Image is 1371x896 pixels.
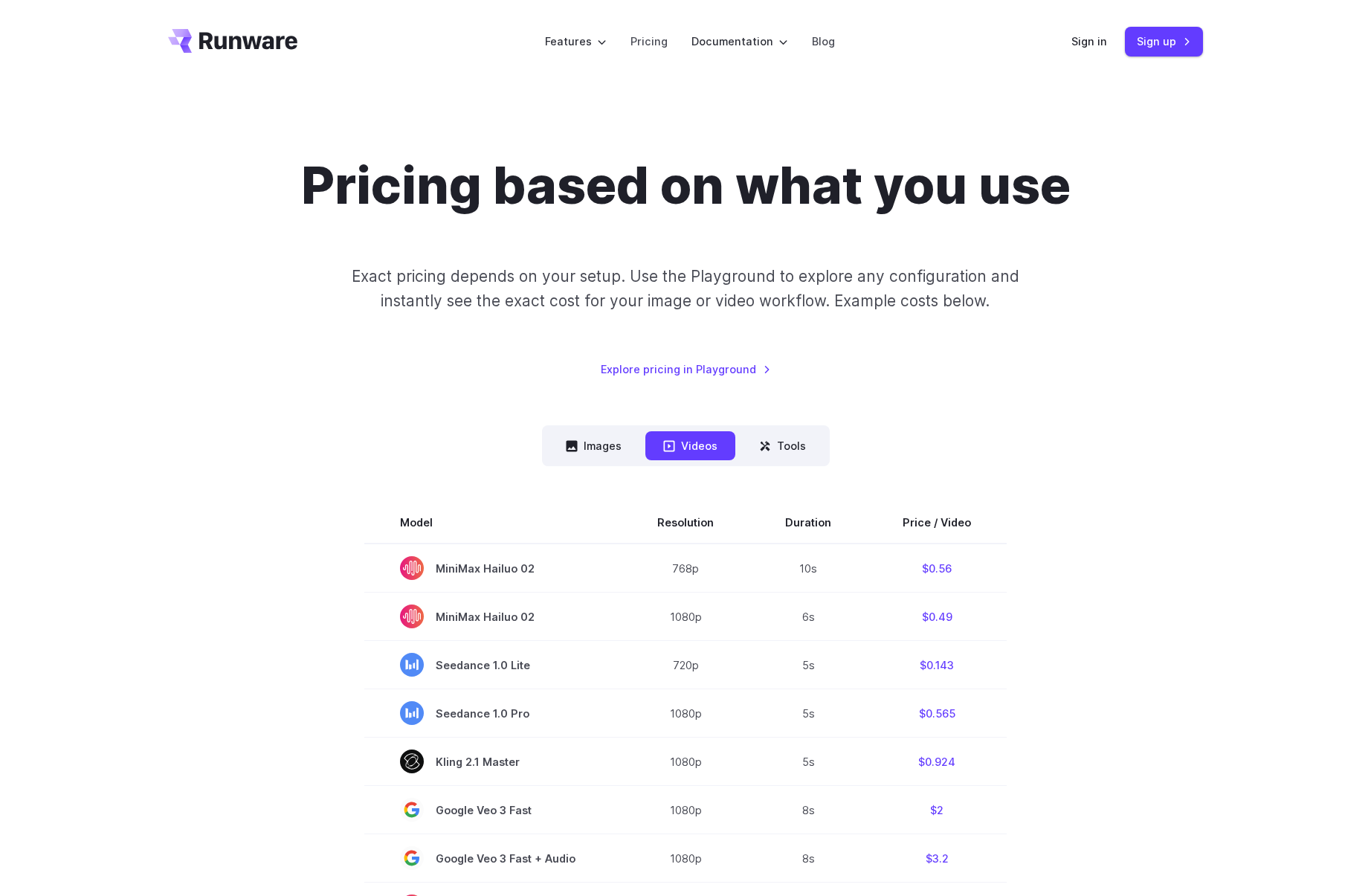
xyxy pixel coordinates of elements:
[749,544,867,593] td: 10s
[749,689,867,738] td: 5s
[548,431,639,460] button: Images
[867,502,1007,544] th: Price / Video
[749,786,867,834] td: 8s
[301,155,1071,216] h1: Pricing based on what you use
[622,544,749,593] td: 768p
[630,33,668,50] a: Pricing
[749,738,867,786] td: 5s
[741,431,824,460] button: Tools
[867,593,1007,641] td: $0.49
[622,834,749,883] td: 1080p
[400,556,586,580] span: MiniMax Hailuo 02
[545,33,607,50] label: Features
[400,653,586,677] span: Seedance 1.0 Lite
[168,29,297,53] a: Go to /
[1125,27,1203,56] a: Sign up
[622,502,749,544] th: Resolution
[364,502,622,544] th: Model
[749,593,867,641] td: 6s
[622,786,749,834] td: 1080p
[622,641,749,689] td: 720p
[749,502,867,544] th: Duration
[645,431,735,460] button: Videos
[867,834,1007,883] td: $3.2
[867,689,1007,738] td: $0.565
[400,846,586,870] span: Google Veo 3 Fast + Audio
[622,689,749,738] td: 1080p
[749,834,867,883] td: 8s
[812,33,835,50] a: Blog
[691,33,788,50] label: Documentation
[622,593,749,641] td: 1080p
[867,641,1007,689] td: $0.143
[601,361,771,378] a: Explore pricing in Playground
[622,738,749,786] td: 1080p
[749,641,867,689] td: 5s
[867,738,1007,786] td: $0.924
[867,786,1007,834] td: $2
[1071,33,1107,50] a: Sign in
[400,605,586,628] span: MiniMax Hailuo 02
[400,750,586,773] span: Kling 2.1 Master
[867,544,1007,593] td: $0.56
[400,798,586,822] span: Google Veo 3 Fast
[323,264,1048,314] p: Exact pricing depends on your setup. Use the Playground to explore any configuration and instantl...
[400,701,586,725] span: Seedance 1.0 Pro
